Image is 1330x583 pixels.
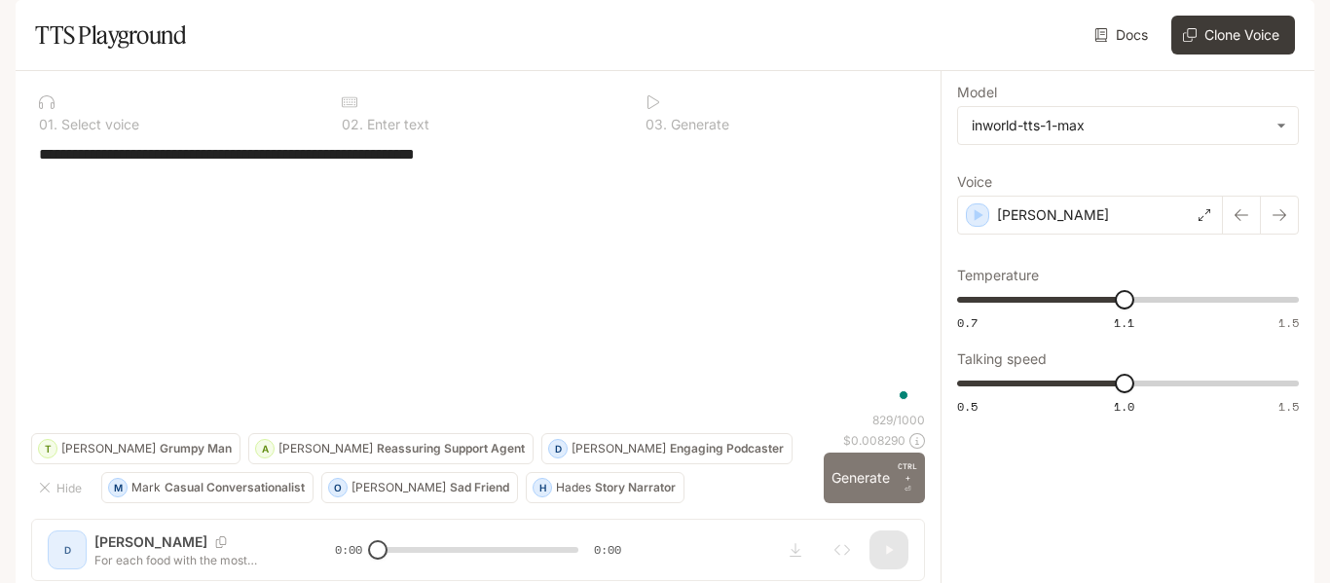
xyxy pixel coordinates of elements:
span: 0.5 [957,398,978,415]
p: Reassuring Support Agent [377,443,525,455]
div: A [256,433,274,464]
div: T [39,433,56,464]
p: 0 1 . [39,118,57,131]
p: Model [957,86,997,99]
p: Casual Conversationalist [165,482,305,493]
p: [PERSON_NAME] [997,205,1109,225]
div: H [534,472,551,503]
p: [PERSON_NAME] [351,482,446,493]
button: D[PERSON_NAME]Engaging Podcaster [541,433,793,464]
button: T[PERSON_NAME]Grumpy Man [31,433,240,464]
p: Engaging Podcaster [670,443,784,455]
button: A[PERSON_NAME]Reassuring Support Agent [248,433,534,464]
div: M [109,472,127,503]
div: O [329,472,347,503]
button: MMarkCasual Conversationalist [101,472,314,503]
button: GenerateCTRL +⏎ [824,453,925,503]
div: inworld-tts-1-max [972,116,1267,135]
div: D [549,433,567,464]
textarea: To enrich screen reader interactions, please activate Accessibility in Grammarly extension settings [39,143,917,412]
div: inworld-tts-1-max [958,107,1298,144]
p: Select voice [57,118,139,131]
span: 1.5 [1278,398,1299,415]
p: [PERSON_NAME] [278,443,373,455]
p: Talking speed [957,352,1047,366]
h1: TTS Playground [35,16,186,55]
p: Enter text [363,118,429,131]
p: CTRL + [898,460,917,484]
p: Voice [957,175,992,189]
p: [PERSON_NAME] [572,443,666,455]
button: HHadesStory Narrator [526,472,684,503]
button: Clone Voice [1171,16,1295,55]
p: ⏎ [898,460,917,495]
a: Docs [1090,16,1156,55]
p: Generate [667,118,729,131]
span: 1.0 [1114,398,1134,415]
p: Temperature [957,269,1039,282]
p: Story Narrator [595,482,676,493]
p: Mark [131,482,161,493]
p: [PERSON_NAME] [61,443,156,455]
p: Grumpy Man [160,443,232,455]
button: O[PERSON_NAME]Sad Friend [321,472,518,503]
p: 0 3 . [646,118,667,131]
p: 0 2 . [342,118,363,131]
span: 1.5 [1278,314,1299,331]
button: open drawer [15,10,50,45]
span: 1.1 [1114,314,1134,331]
p: Sad Friend [450,482,509,493]
button: Hide [31,472,93,503]
span: 0.7 [957,314,978,331]
p: Hades [556,482,591,493]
